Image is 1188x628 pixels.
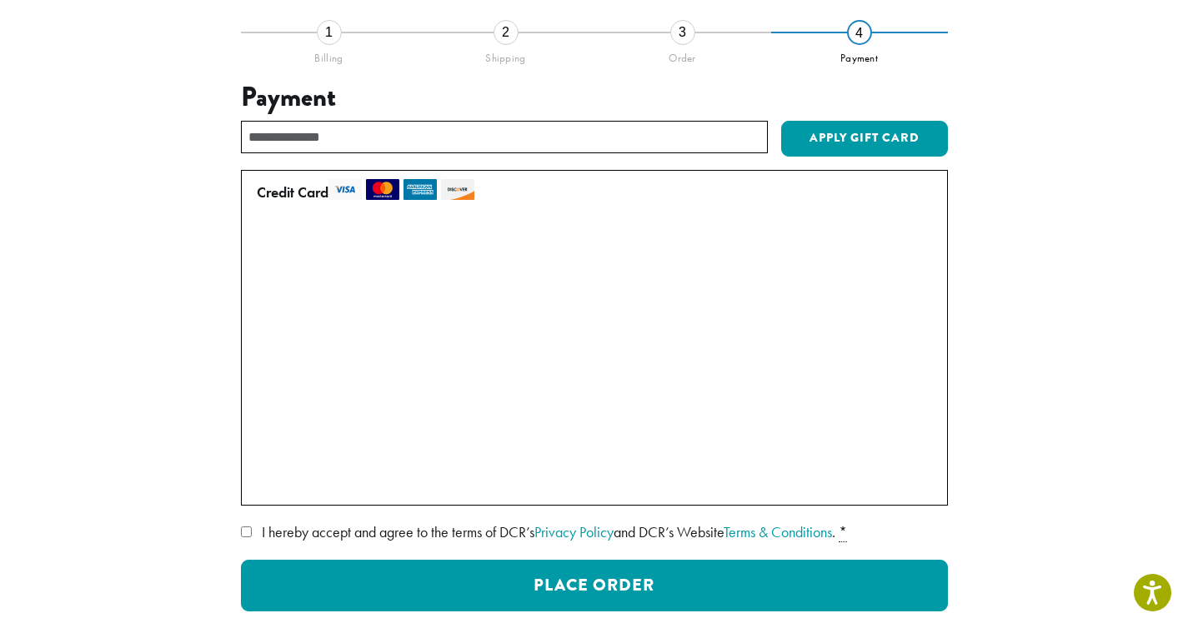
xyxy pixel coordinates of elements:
[594,45,771,65] div: Order
[366,179,399,200] img: mastercard
[839,522,847,542] abbr: required
[781,121,948,157] button: Apply Gift Card
[441,179,474,200] img: discover
[241,560,948,611] button: Place Order
[534,522,614,541] a: Privacy Policy
[494,20,519,45] div: 2
[328,179,362,200] img: visa
[771,45,948,65] div: Payment
[241,526,252,537] input: I hereby accept and agree to the terms of DCR’sPrivacy Policyand DCR’s WebsiteTerms & Conditions. *
[724,522,832,541] a: Terms & Conditions
[257,179,925,206] label: Credit Card
[847,20,872,45] div: 4
[241,45,418,65] div: Billing
[241,82,948,113] h3: Payment
[670,20,695,45] div: 3
[317,20,342,45] div: 1
[418,45,594,65] div: Shipping
[404,179,437,200] img: amex
[262,522,835,541] span: I hereby accept and agree to the terms of DCR’s and DCR’s Website .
